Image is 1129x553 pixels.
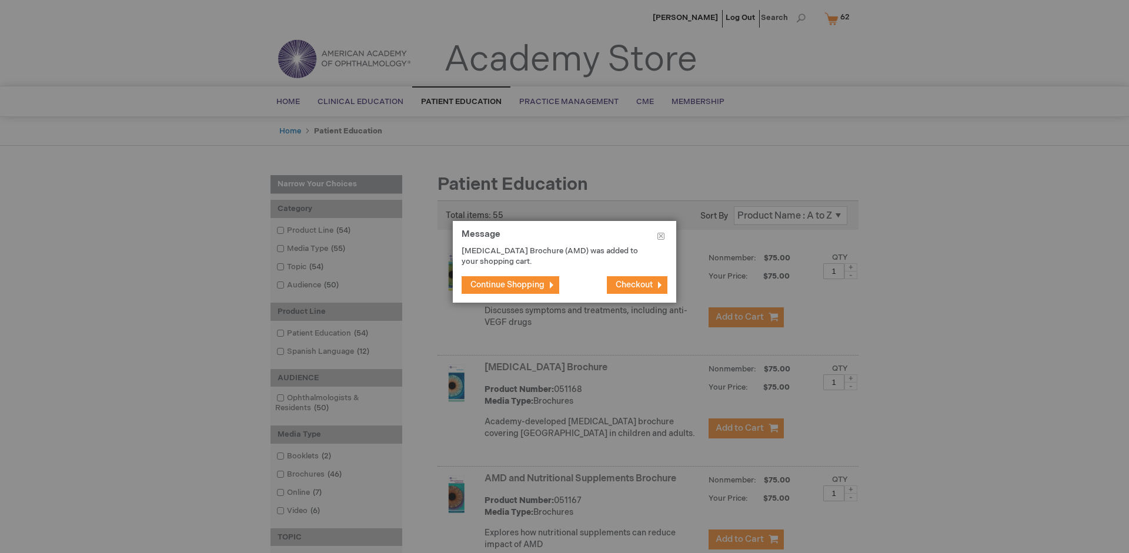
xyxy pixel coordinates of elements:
[616,280,653,290] span: Checkout
[607,276,667,294] button: Checkout
[462,246,650,267] p: [MEDICAL_DATA] Brochure (AMD) was added to your shopping cart.
[462,276,559,294] button: Continue Shopping
[462,230,667,246] h1: Message
[470,280,545,290] span: Continue Shopping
